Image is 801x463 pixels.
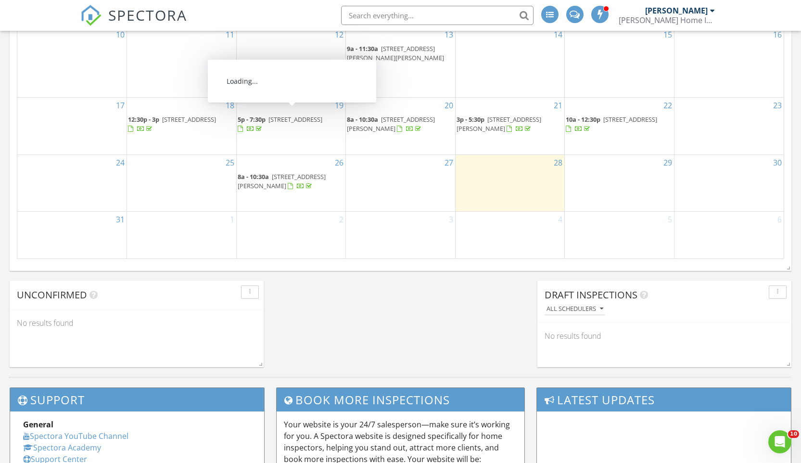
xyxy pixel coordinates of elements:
[236,27,346,98] td: Go to August 12, 2025
[347,115,435,133] span: [STREET_ADDRESS][PERSON_NAME]
[545,288,637,301] span: Draft Inspections
[347,43,454,74] a: 9a - 11:30a [STREET_ADDRESS][PERSON_NAME][PERSON_NAME]
[127,154,237,212] td: Go to August 25, 2025
[10,310,264,336] div: No results found
[341,6,534,25] input: Search everything...
[162,115,216,124] span: [STREET_ADDRESS]
[224,155,236,170] a: Go to August 25, 2025
[277,388,525,412] h3: Book More Inspections
[443,27,455,42] a: Go to August 13, 2025
[768,430,791,453] iframe: Intercom live chat
[645,6,708,15] div: [PERSON_NAME]
[455,212,565,258] td: Go to September 4, 2025
[128,115,159,124] span: 12:30p - 3p
[552,27,564,42] a: Go to August 14, 2025
[556,212,564,227] a: Go to September 4, 2025
[603,115,657,124] span: [STREET_ADDRESS]
[114,212,127,227] a: Go to August 31, 2025
[128,114,235,135] a: 12:30p - 3p [STREET_ADDRESS]
[566,114,673,135] a: 10a - 12:30p [STREET_ADDRESS]
[333,155,345,170] a: Go to August 26, 2025
[23,431,128,441] a: Spectora YouTube Channel
[333,98,345,113] a: Go to August 19, 2025
[347,115,378,124] span: 8a - 10:30a
[23,419,53,430] strong: General
[457,115,541,133] a: 3p - 5:30p [STREET_ADDRESS][PERSON_NAME]
[238,172,326,190] a: 8a - 10:30a [STREET_ADDRESS][PERSON_NAME]
[455,154,565,212] td: Go to August 28, 2025
[228,212,236,227] a: Go to September 1, 2025
[771,155,784,170] a: Go to August 30, 2025
[17,98,127,155] td: Go to August 17, 2025
[537,323,791,349] div: No results found
[771,98,784,113] a: Go to August 23, 2025
[457,114,564,135] a: 3p - 5:30p [STREET_ADDRESS][PERSON_NAME]
[347,44,378,53] span: 9a - 11:30a
[127,98,237,155] td: Go to August 18, 2025
[238,172,269,181] span: 8a - 10:30a
[547,306,603,312] div: All schedulers
[619,15,715,25] div: Andriaccio Home Inspection Services, LLC
[238,114,345,135] a: 5p - 7:30p [STREET_ADDRESS]
[80,13,187,33] a: SPECTORA
[545,303,605,316] button: All schedulers
[565,27,674,98] td: Go to August 15, 2025
[447,212,455,227] a: Go to September 3, 2025
[771,27,784,42] a: Go to August 16, 2025
[238,115,322,133] a: 5p - 7:30p [STREET_ADDRESS]
[238,115,266,124] span: 5p - 7:30p
[455,98,565,155] td: Go to August 21, 2025
[236,154,346,212] td: Go to August 26, 2025
[17,212,127,258] td: Go to August 31, 2025
[347,114,454,135] a: 8a - 10:30a [STREET_ADDRESS][PERSON_NAME]
[10,388,264,412] h3: Support
[566,115,657,133] a: 10a - 12:30p [STREET_ADDRESS]
[127,27,237,98] td: Go to August 11, 2025
[552,155,564,170] a: Go to August 28, 2025
[346,212,456,258] td: Go to September 3, 2025
[128,115,216,133] a: 12:30p - 3p [STREET_ADDRESS]
[776,212,784,227] a: Go to September 6, 2025
[238,172,326,190] span: [STREET_ADDRESS][PERSON_NAME]
[552,98,564,113] a: Go to August 21, 2025
[114,155,127,170] a: Go to August 24, 2025
[224,98,236,113] a: Go to August 18, 2025
[443,98,455,113] a: Go to August 20, 2025
[108,5,187,25] span: SPECTORA
[268,115,322,124] span: [STREET_ADDRESS]
[443,155,455,170] a: Go to August 27, 2025
[17,27,127,98] td: Go to August 10, 2025
[224,27,236,42] a: Go to August 11, 2025
[114,98,127,113] a: Go to August 17, 2025
[238,171,345,192] a: 8a - 10:30a [STREET_ADDRESS][PERSON_NAME]
[337,212,345,227] a: Go to September 2, 2025
[674,98,784,155] td: Go to August 23, 2025
[17,288,87,301] span: Unconfirmed
[566,115,600,124] span: 10a - 12:30p
[346,98,456,155] td: Go to August 20, 2025
[23,442,101,453] a: Spectora Academy
[565,98,674,155] td: Go to August 22, 2025
[674,154,784,212] td: Go to August 30, 2025
[236,98,346,155] td: Go to August 19, 2025
[674,212,784,258] td: Go to September 6, 2025
[674,27,784,98] td: Go to August 16, 2025
[666,212,674,227] a: Go to September 5, 2025
[565,212,674,258] td: Go to September 5, 2025
[788,430,799,438] span: 10
[236,212,346,258] td: Go to September 2, 2025
[565,154,674,212] td: Go to August 29, 2025
[333,27,345,42] a: Go to August 12, 2025
[80,5,102,26] img: The Best Home Inspection Software - Spectora
[346,154,456,212] td: Go to August 27, 2025
[457,115,541,133] span: [STREET_ADDRESS][PERSON_NAME]
[346,27,456,98] td: Go to August 13, 2025
[661,27,674,42] a: Go to August 15, 2025
[537,388,791,412] h3: Latest Updates
[661,155,674,170] a: Go to August 29, 2025
[347,44,444,62] span: [STREET_ADDRESS][PERSON_NAME][PERSON_NAME]
[17,154,127,212] td: Go to August 24, 2025
[455,27,565,98] td: Go to August 14, 2025
[661,98,674,113] a: Go to August 22, 2025
[127,212,237,258] td: Go to September 1, 2025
